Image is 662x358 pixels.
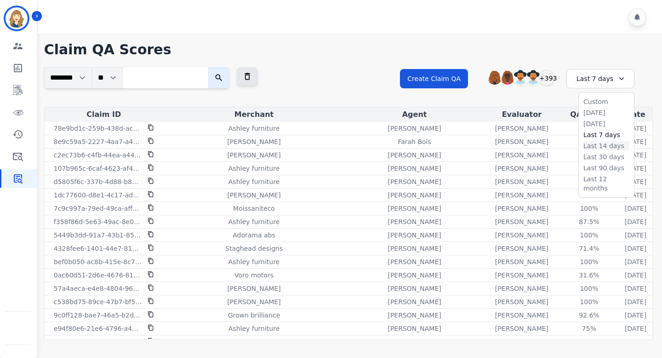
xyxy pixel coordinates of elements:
div: 71.4% [568,244,610,253]
div: 48.4% [568,150,610,160]
p: 4328fee6-1401-44e7-814b-b81243b1c27a [54,244,142,253]
p: [PERSON_NAME] [388,231,441,240]
p: [PERSON_NAME] [495,324,548,333]
p: [PERSON_NAME] [227,284,280,293]
div: 75% [568,324,610,333]
p: Farah Bois [398,137,431,146]
li: Last 14 days [583,141,629,150]
p: 57a4aeca-e4e8-4804-96b6-bf39d7f1c307 [54,284,142,293]
p: [PERSON_NAME] [495,217,548,226]
p: [PERSON_NAME] [227,137,280,146]
div: Merchant [165,109,343,120]
li: Last 90 days [583,163,629,173]
p: [PERSON_NAME] [495,204,548,213]
p: Adorama abs [233,231,275,240]
p: [PERSON_NAME] [495,231,548,240]
div: 100% [568,284,610,293]
div: 100% [568,191,610,200]
p: [PERSON_NAME] [495,271,548,280]
div: +393 [539,70,554,86]
p: Moissaniteco [233,204,275,213]
p: Ashley furniture [228,164,280,173]
p: [DATE] [625,244,646,253]
p: [PERSON_NAME] [388,257,441,266]
div: Evaluator [486,109,558,120]
p: [PERSON_NAME] [495,124,548,133]
div: Claim ID [46,109,161,120]
p: [DATE] [625,164,646,173]
p: [PERSON_NAME] [227,191,280,200]
p: [PERSON_NAME] [227,297,280,306]
p: c538bd75-89ce-47b7-bf5d-794f8e18709f [54,297,142,306]
p: Staghead designs [225,244,283,253]
p: [PERSON_NAME] [388,217,441,226]
p: Heybike [241,337,267,346]
p: [DATE] [625,284,646,293]
p: [PERSON_NAME] [388,191,441,200]
p: Ashley furniture [228,177,280,186]
p: 9c0ff128-bae7-46a5-b2d2-700727722c2c [54,311,142,320]
p: [PERSON_NAME] [495,150,548,160]
p: Ashley furniture [228,217,280,226]
p: [PERSON_NAME] [495,244,548,253]
p: 107b965c-6caf-4623-af44-c363844841a2 [54,164,142,173]
div: QA Score [561,109,617,120]
p: 78e9bd1c-259b-438d-ac8d-e998966eceac [54,124,142,133]
p: [PERSON_NAME] [388,311,441,320]
h1: Claim QA Scores [44,41,653,58]
p: Ashley furniture [228,124,280,133]
p: [DATE] [625,271,646,280]
div: 100% [568,257,610,266]
p: e94f80e6-21e6-4796-a4ad-845196c452d8 [54,324,142,333]
li: Last 30 days [583,152,629,162]
p: [DATE] [625,257,646,266]
li: Custom [583,97,629,106]
p: 1dc77600-d8e1-4c17-ad20-c57412d9e830 [54,191,142,200]
p: [PERSON_NAME] [388,177,441,186]
p: [DATE] [625,124,646,133]
p: [DATE] [625,217,646,226]
p: [DATE] [625,204,646,213]
p: [PERSON_NAME] [495,297,548,306]
p: d5805f6c-337b-4d88-b891-616f31ad66f7 [54,177,142,186]
div: 100% [568,164,610,173]
p: [DATE] [625,311,646,320]
p: bef0b050-ac8b-415e-8c7a-ed1330f4f300 [54,257,142,266]
div: 100% [568,297,610,306]
p: [PERSON_NAME] [495,284,548,293]
p: [PERSON_NAME] [495,311,548,320]
p: [DATE] [625,337,646,346]
p: Ashley furniture [228,257,280,266]
li: Last 12 months [583,174,629,193]
p: Ashley furniture [228,324,280,333]
p: [PERSON_NAME] [388,204,441,213]
p: 8e9c59a5-2227-4aa7-a435-426e7fdb057e [54,137,142,146]
p: Grown brilliance [228,311,280,320]
p: [PERSON_NAME] [388,124,441,133]
li: Last 7 days [583,130,629,139]
div: 92.6% [568,137,610,146]
p: [DATE] [625,297,646,306]
p: [DATE] [625,191,646,200]
p: [PERSON_NAME] [388,284,441,293]
div: Last 7 days [566,69,634,88]
img: Bordered avatar [6,7,28,29]
p: [DATE] [625,150,646,160]
p: Voro motors [234,271,274,280]
p: [PERSON_NAME] [495,177,548,186]
p: [PERSON_NAME] [388,297,441,306]
p: [PERSON_NAME] [388,337,441,346]
div: 92.6% [568,311,610,320]
p: 0ac60d51-2d6e-4676-8113-af5f42dde11d [54,271,142,280]
p: [PERSON_NAME] [495,337,548,346]
div: 100% [568,124,610,133]
p: [PERSON_NAME] [227,150,280,160]
div: Date [621,109,651,120]
p: [DATE] [625,137,646,146]
button: Create Claim QA [400,69,468,88]
div: 87.5% [568,337,610,346]
div: Agent [347,109,482,120]
div: 62.5% [568,177,610,186]
p: [PERSON_NAME] [388,324,441,333]
p: [PERSON_NAME] [495,164,548,173]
